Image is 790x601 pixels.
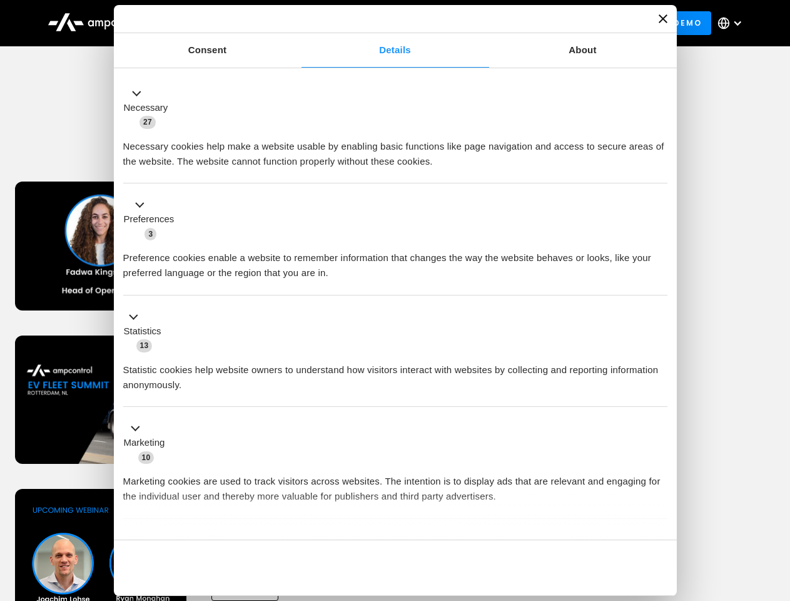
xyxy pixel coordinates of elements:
button: Preferences (3) [123,198,182,242]
h1: Upcoming Webinars [15,126,776,157]
button: Okay [487,550,667,586]
span: 27 [139,116,156,128]
span: 10 [138,451,154,464]
button: Close banner [659,14,667,23]
div: Necessary cookies help make a website usable by enabling basic functions like page navigation and... [123,130,667,169]
a: Consent [114,33,301,68]
label: Necessary [124,101,168,115]
span: 13 [136,339,153,352]
span: 2 [206,535,218,547]
button: Necessary (27) [123,86,176,130]
button: Statistics (13) [123,309,169,353]
span: 3 [144,228,156,240]
div: Marketing cookies are used to track visitors across websites. The intention is to display ads tha... [123,465,667,504]
div: Statistic cookies help website owners to understand how visitors interact with websites by collec... [123,353,667,393]
label: Preferences [124,212,175,227]
a: About [489,33,677,68]
label: Statistics [124,324,161,339]
div: Preference cookies enable a website to remember information that changes the way the website beha... [123,241,667,280]
label: Marketing [124,436,165,450]
button: Marketing (10) [123,421,173,465]
button: Unclassified (2) [123,533,226,548]
a: Details [301,33,489,68]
